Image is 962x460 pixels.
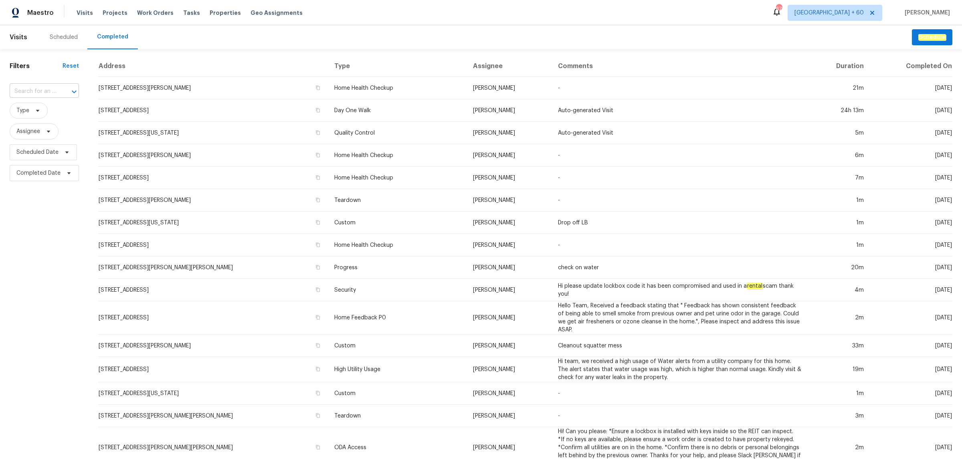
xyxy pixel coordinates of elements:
[328,56,466,77] th: Type
[16,127,40,135] span: Assignee
[314,264,321,271] button: Copy Address
[97,33,128,41] div: Completed
[16,169,61,177] span: Completed Date
[328,77,466,99] td: Home Health Checkup
[870,144,952,167] td: [DATE]
[314,241,321,248] button: Copy Address
[808,357,870,382] td: 19m
[69,86,80,97] button: Open
[98,122,328,144] td: [STREET_ADDRESS][US_STATE]
[870,77,952,99] td: [DATE]
[552,234,808,256] td: -
[808,189,870,212] td: 1m
[98,77,328,99] td: [STREET_ADDRESS][PERSON_NAME]
[314,84,321,91] button: Copy Address
[328,122,466,144] td: Quality Control
[808,77,870,99] td: 21m
[16,107,29,115] span: Type
[776,5,782,13] div: 676
[314,129,321,136] button: Copy Address
[467,122,552,144] td: [PERSON_NAME]
[328,189,466,212] td: Teardown
[808,234,870,256] td: 1m
[467,357,552,382] td: [PERSON_NAME]
[137,9,174,17] span: Work Orders
[98,382,328,405] td: [STREET_ADDRESS][US_STATE]
[467,405,552,427] td: [PERSON_NAME]
[870,56,952,77] th: Completed On
[314,389,321,397] button: Copy Address
[552,77,808,99] td: -
[467,234,552,256] td: [PERSON_NAME]
[467,167,552,189] td: [PERSON_NAME]
[808,212,870,234] td: 1m
[552,99,808,122] td: Auto-generated Visit
[808,99,870,122] td: 24h 13m
[314,412,321,419] button: Copy Address
[98,335,328,357] td: [STREET_ADDRESS][PERSON_NAME]
[552,405,808,427] td: -
[328,256,466,279] td: Progress
[314,444,321,451] button: Copy Address
[328,357,466,382] td: High Utility Usage
[467,144,552,167] td: [PERSON_NAME]
[808,144,870,167] td: 6m
[870,279,952,301] td: [DATE]
[314,219,321,226] button: Copy Address
[98,56,328,77] th: Address
[98,405,328,427] td: [STREET_ADDRESS][PERSON_NAME][PERSON_NAME]
[98,279,328,301] td: [STREET_ADDRESS]
[16,148,59,156] span: Scheduled Date
[467,335,552,357] td: [PERSON_NAME]
[808,56,870,77] th: Duration
[328,405,466,427] td: Teardown
[467,382,552,405] td: [PERSON_NAME]
[552,144,808,167] td: -
[808,279,870,301] td: 4m
[314,174,321,181] button: Copy Address
[328,301,466,335] td: Home Feedback P0
[918,34,946,40] em: Schedule
[808,122,870,144] td: 5m
[10,62,63,70] h1: Filters
[467,56,552,77] th: Assignee
[552,122,808,144] td: Auto-generated Visit
[63,62,79,70] div: Reset
[870,382,952,405] td: [DATE]
[808,167,870,189] td: 7m
[328,382,466,405] td: Custom
[552,279,808,301] td: Hi please update lockbox code it has been compromised and used in a scam thank you!
[98,144,328,167] td: [STREET_ADDRESS][PERSON_NAME]
[328,234,466,256] td: Home Health Checkup
[98,256,328,279] td: [STREET_ADDRESS][PERSON_NAME][PERSON_NAME]
[328,144,466,167] td: Home Health Checkup
[808,382,870,405] td: 1m
[98,301,328,335] td: [STREET_ADDRESS]
[10,28,27,46] span: Visits
[870,189,952,212] td: [DATE]
[98,212,328,234] td: [STREET_ADDRESS][US_STATE]
[552,189,808,212] td: -
[552,301,808,335] td: Hello Team, Received a feedback stating that " Feedback has shown consistent feedback of being ab...
[98,99,328,122] td: [STREET_ADDRESS]
[552,335,808,357] td: Cleanout squatter mess
[314,286,321,293] button: Copy Address
[870,357,952,382] td: [DATE]
[98,167,328,189] td: [STREET_ADDRESS]
[808,256,870,279] td: 20m
[870,167,952,189] td: [DATE]
[98,189,328,212] td: [STREET_ADDRESS][PERSON_NAME]
[467,99,552,122] td: [PERSON_NAME]
[870,212,952,234] td: [DATE]
[808,405,870,427] td: 3m
[98,357,328,382] td: [STREET_ADDRESS]
[98,234,328,256] td: [STREET_ADDRESS]
[251,9,303,17] span: Geo Assignments
[103,9,127,17] span: Projects
[552,382,808,405] td: -
[314,151,321,159] button: Copy Address
[552,357,808,382] td: Hi team, we received a high usage of Water alerts from a utility company for this home. The alert...
[314,365,321,373] button: Copy Address
[314,342,321,349] button: Copy Address
[794,9,864,17] span: [GEOGRAPHIC_DATA] + 60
